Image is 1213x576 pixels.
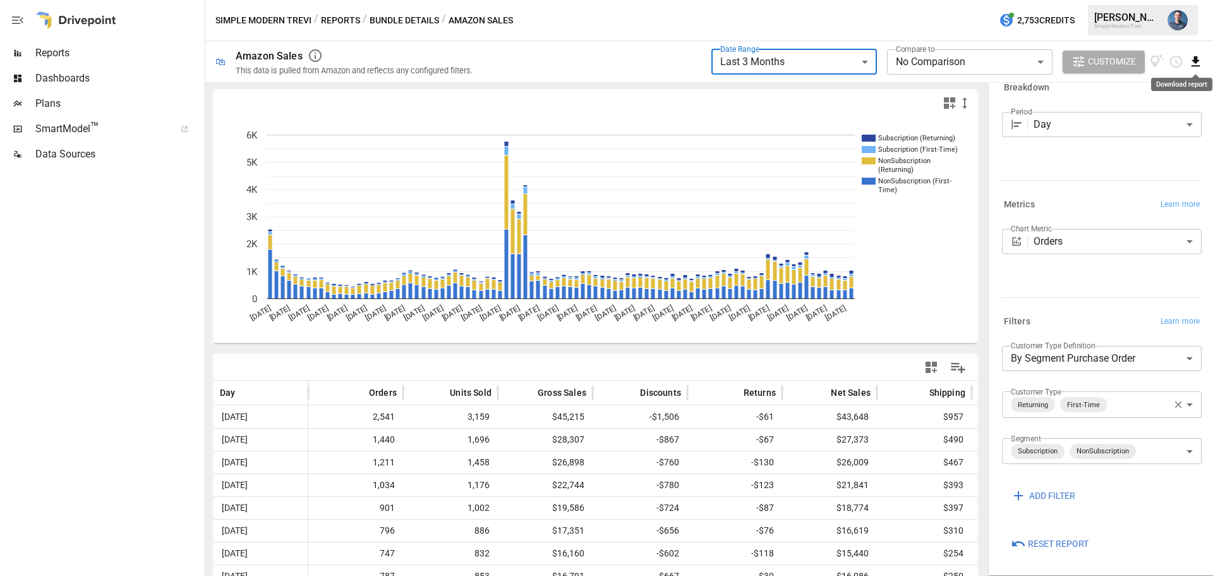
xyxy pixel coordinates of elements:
[785,303,809,322] text: [DATE]
[883,406,965,428] span: $957
[364,303,387,322] text: [DATE]
[694,406,776,428] span: -$61
[599,542,681,565] span: -$602
[1002,532,1097,555] button: Reset Report
[1188,54,1203,69] button: Download report
[409,474,492,496] span: 1,176
[599,474,681,496] span: -$780
[504,497,586,519] span: $19,586
[944,353,972,382] button: Manage Columns
[640,386,681,399] span: Discounts
[709,303,732,322] text: [DATE]
[246,130,258,141] text: 6K
[287,303,310,322] text: [DATE]
[651,303,675,322] text: [DATE]
[720,56,785,68] span: Last 3 Months
[896,44,935,54] label: Compare to
[214,116,968,343] svg: A chart.
[35,71,202,86] span: Dashboards
[431,384,449,401] button: Sort
[442,13,446,28] div: /
[670,303,694,322] text: [DATE]
[1150,51,1164,73] button: View documentation
[632,303,655,322] text: [DATE]
[694,520,776,542] span: -$76
[315,542,397,565] span: 747
[1002,484,1084,507] button: ADD FILTER
[878,166,914,174] text: (Returning)
[246,238,258,250] text: 2K
[1017,13,1075,28] span: 2,753 Credits
[315,406,397,428] span: 2,541
[440,303,464,322] text: [DATE]
[35,46,202,61] span: Reports
[599,451,681,474] span: -$760
[910,384,928,401] button: Sort
[370,13,439,28] button: Bundle Details
[220,451,250,474] span: [DATE]
[538,386,586,399] span: Gross Sales
[788,429,871,451] span: $27,373
[878,186,897,194] text: Time)
[574,303,598,322] text: [DATE]
[236,50,303,62] div: Amazon Sales
[479,303,502,322] text: [DATE]
[804,303,828,322] text: [DATE]
[325,303,349,322] text: [DATE]
[409,520,492,542] span: 886
[315,497,397,519] span: 901
[599,497,681,519] span: -$724
[1062,398,1105,412] span: First-Time
[812,384,830,401] button: Sort
[421,303,445,322] text: [DATE]
[883,474,965,496] span: $393
[878,177,951,185] text: NonSubscription (First-
[220,429,250,451] span: [DATE]
[504,520,586,542] span: $17,351
[1011,223,1052,234] label: Chart Metric
[694,474,776,496] span: -$123
[498,303,521,322] text: [DATE]
[220,542,250,565] span: [DATE]
[1063,51,1145,73] button: Customize
[246,157,258,168] text: 5K
[1169,54,1183,69] button: Schedule report
[694,542,776,565] span: -$118
[1002,346,1202,371] div: By Segment Purchase Order
[694,497,776,519] span: -$87
[1013,444,1063,458] span: Subscription
[744,386,776,399] span: Returns
[1011,433,1041,444] label: Segment
[220,406,250,428] span: [DATE]
[215,13,311,28] button: Simple Modern Trevi
[1011,340,1095,351] label: Customer Type Definition
[1094,23,1160,29] div: Simple Modern Trevi
[249,303,272,322] text: [DATE]
[519,384,536,401] button: Sort
[246,266,258,278] text: 1K
[1161,316,1200,328] span: Learn more
[35,147,202,162] span: Data Sources
[402,303,425,322] text: [DATE]
[747,303,770,322] text: [DATE]
[220,386,236,399] span: Day
[409,497,492,519] span: 1,002
[1011,106,1032,117] label: Period
[1004,198,1035,212] h6: Metrics
[694,429,776,451] span: -$67
[315,520,397,542] span: 796
[536,303,560,322] text: [DATE]
[314,13,318,28] div: /
[363,13,367,28] div: /
[504,542,586,565] span: $16,160
[306,303,330,322] text: [DATE]
[1034,229,1202,254] div: Orders
[504,451,586,474] span: $26,898
[35,121,167,137] span: SmartModel
[350,384,368,401] button: Sort
[788,497,871,519] span: $18,774
[883,451,965,474] span: $467
[504,429,586,451] span: $28,307
[1011,386,1061,397] label: Customer Type
[831,386,871,399] span: Net Sales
